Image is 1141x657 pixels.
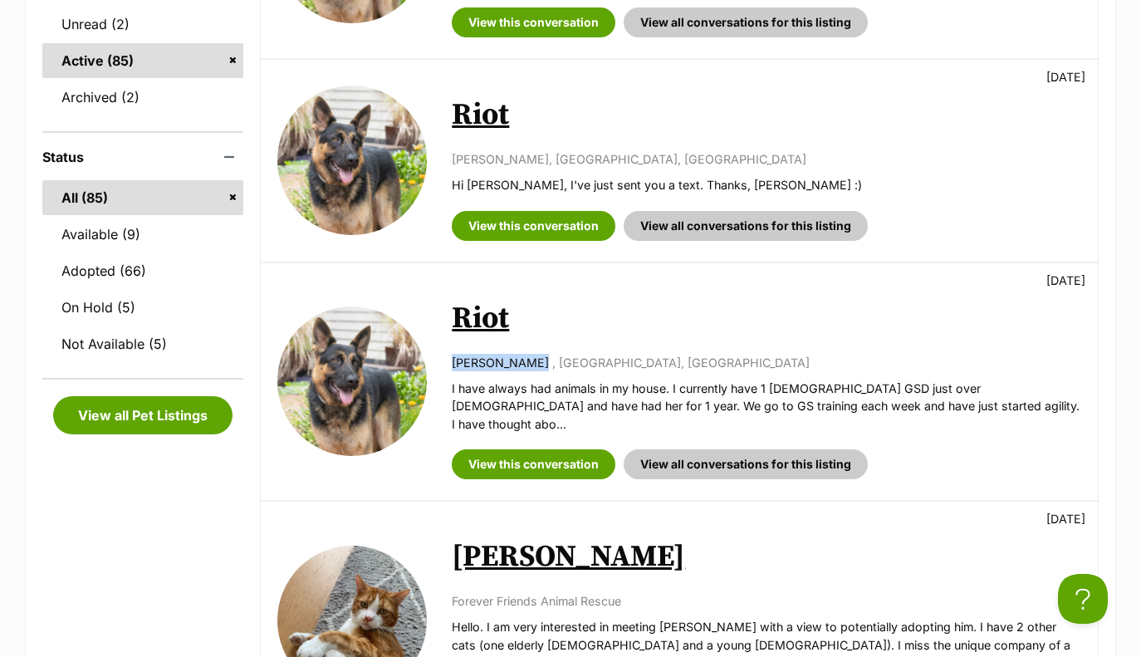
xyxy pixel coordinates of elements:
a: View this conversation [452,211,615,241]
a: View this conversation [452,449,615,479]
a: All (85) [42,180,243,215]
a: View all conversations for this listing [624,211,868,241]
a: View all Pet Listings [53,396,233,434]
a: Active (85) [42,43,243,78]
p: Forever Friends Animal Rescue [452,592,1081,610]
a: Available (9) [42,217,243,252]
a: Riot [452,96,509,134]
p: [DATE] [1046,272,1085,289]
p: Hi [PERSON_NAME], I've just sent you a text. Thanks, [PERSON_NAME] :) [452,176,1081,194]
a: [PERSON_NAME] [452,538,685,576]
img: Riot [277,86,427,235]
p: I have always had animals in my house. I currently have 1 [DEMOGRAPHIC_DATA] GSD just over [DEMOG... [452,380,1081,433]
a: Unread (2) [42,7,243,42]
a: Riot [452,300,509,337]
a: On Hold (5) [42,290,243,325]
a: Not Available (5) [42,326,243,361]
a: Archived (2) [42,80,243,115]
a: View this conversation [452,7,615,37]
a: Adopted (66) [42,253,243,288]
p: [DATE] [1046,68,1085,86]
iframe: Help Scout Beacon - Open [1058,574,1108,624]
a: View all conversations for this listing [624,449,868,479]
a: View all conversations for this listing [624,7,868,37]
img: Riot [277,306,427,456]
p: [PERSON_NAME] , [GEOGRAPHIC_DATA], [GEOGRAPHIC_DATA] [452,354,1081,371]
p: [DATE] [1046,510,1085,527]
header: Status [42,150,243,164]
p: [PERSON_NAME], [GEOGRAPHIC_DATA], [GEOGRAPHIC_DATA] [452,150,1081,168]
